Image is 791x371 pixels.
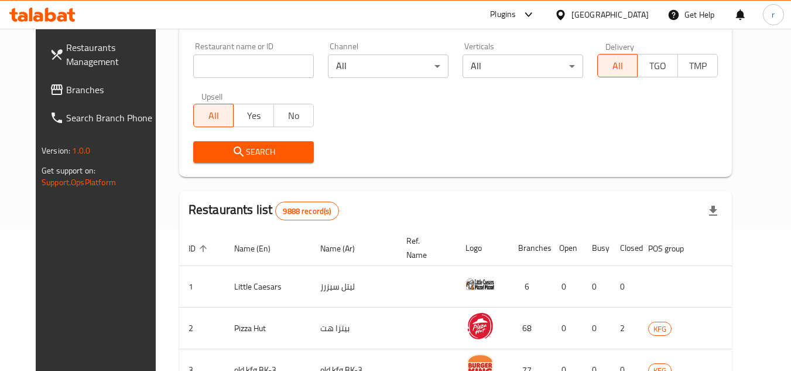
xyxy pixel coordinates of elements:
[571,8,649,21] div: [GEOGRAPHIC_DATA]
[602,57,633,74] span: All
[193,141,314,163] button: Search
[456,230,509,266] th: Logo
[279,107,309,124] span: No
[550,230,583,266] th: Open
[320,241,370,256] span: Name (Ar)
[66,40,159,69] span: Restaurants Management
[611,230,639,266] th: Closed
[597,54,638,77] button: All
[605,42,635,50] label: Delivery
[42,163,95,178] span: Get support on:
[193,55,314,78] input: Search for restaurant name or ID..
[509,266,550,308] td: 6
[276,206,338,217] span: 9888 record(s)
[225,308,311,349] td: Pizza Hut
[179,266,225,308] td: 1
[193,104,234,127] button: All
[42,143,70,158] span: Version:
[648,241,699,256] span: POS group
[490,8,516,22] div: Plugins
[193,14,718,32] h2: Restaurant search
[233,104,273,127] button: Yes
[509,308,550,349] td: 68
[637,54,677,77] button: TGO
[772,8,775,21] span: r
[203,145,304,159] span: Search
[683,57,713,74] span: TMP
[238,107,269,124] span: Yes
[72,143,90,158] span: 1.0.0
[677,54,718,77] button: TMP
[66,83,159,97] span: Branches
[40,76,168,104] a: Branches
[275,202,338,220] div: Total records count
[198,107,229,124] span: All
[649,322,671,336] span: KFG
[509,230,550,266] th: Branches
[583,230,611,266] th: Busy
[611,308,639,349] td: 2
[189,241,211,256] span: ID
[465,311,495,341] img: Pizza Hut
[40,104,168,132] a: Search Branch Phone
[550,266,583,308] td: 0
[179,308,225,349] td: 2
[234,241,286,256] span: Name (En)
[642,57,673,74] span: TGO
[611,266,639,308] td: 0
[40,33,168,76] a: Restaurants Management
[463,55,583,78] div: All
[225,266,311,308] td: Little Caesars
[189,201,339,220] h2: Restaurants list
[583,308,611,349] td: 0
[699,197,727,225] div: Export file
[465,270,495,299] img: Little Caesars
[550,308,583,349] td: 0
[328,55,448,78] div: All
[42,175,116,190] a: Support.OpsPlatform
[311,266,397,308] td: ليتل سيزرز
[583,266,611,308] td: 0
[66,111,159,125] span: Search Branch Phone
[201,92,223,100] label: Upsell
[406,234,442,262] span: Ref. Name
[311,308,397,349] td: بيتزا هت
[273,104,314,127] button: No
